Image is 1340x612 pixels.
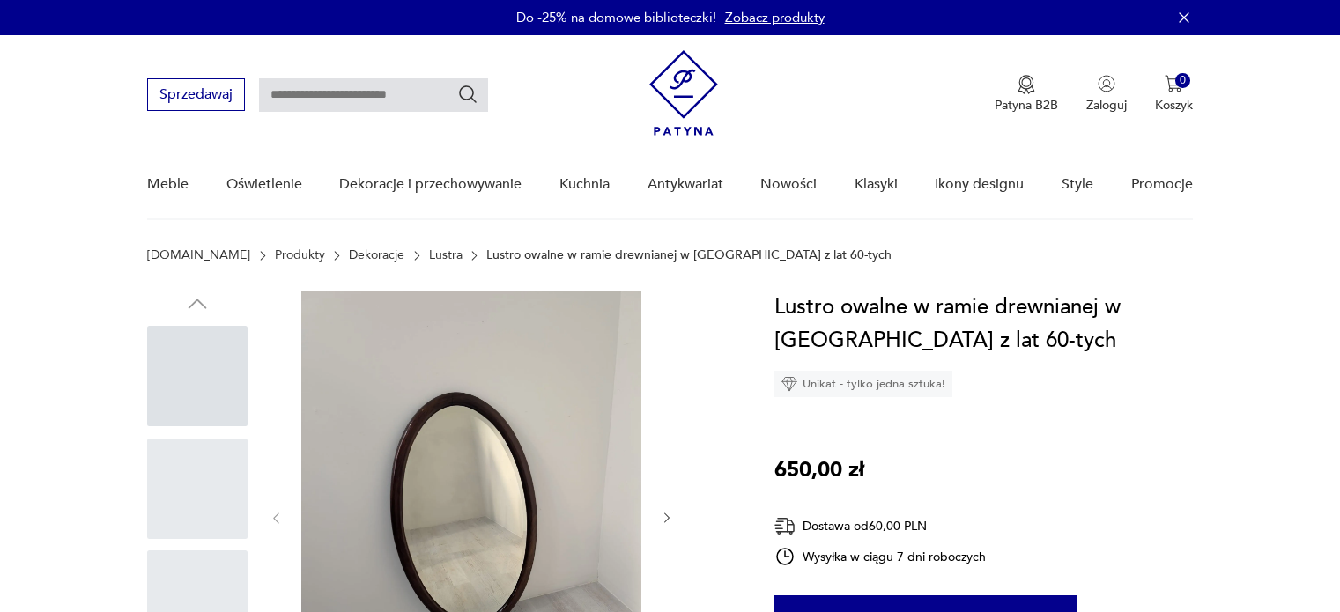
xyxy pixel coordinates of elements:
[1098,75,1115,92] img: Ikonka użytkownika
[559,151,610,218] a: Kuchnia
[486,248,892,262] p: Lustro owalne w ramie drewnianej w [GEOGRAPHIC_DATA] z lat 60-tych
[935,151,1024,218] a: Ikony designu
[457,84,478,105] button: Szukaj
[1086,97,1127,114] p: Zaloguj
[774,291,1193,358] h1: Lustro owalne w ramie drewnianej w [GEOGRAPHIC_DATA] z lat 60-tych
[1086,75,1127,114] button: Zaloguj
[1131,151,1193,218] a: Promocje
[995,75,1058,114] button: Patyna B2B
[147,151,189,218] a: Meble
[1018,75,1035,94] img: Ikona medalu
[774,371,952,397] div: Unikat - tylko jedna sztuka!
[1062,151,1093,218] a: Style
[648,151,723,218] a: Antykwariat
[429,248,463,262] a: Lustra
[774,515,796,537] img: Ikona dostawy
[349,248,404,262] a: Dekoracje
[226,151,302,218] a: Oświetlenie
[1175,73,1190,88] div: 0
[516,9,716,26] p: Do -25% na domowe biblioteczki!
[147,90,245,102] a: Sprzedawaj
[147,78,245,111] button: Sprzedawaj
[760,151,817,218] a: Nowości
[147,248,250,262] a: [DOMAIN_NAME]
[649,50,718,136] img: Patyna - sklep z meblami i dekoracjami vintage
[855,151,898,218] a: Klasyki
[725,9,825,26] a: Zobacz produkty
[995,97,1058,114] p: Patyna B2B
[774,453,864,487] p: 650,00 zł
[1155,75,1193,114] button: 0Koszyk
[339,151,522,218] a: Dekoracje i przechowywanie
[1165,75,1182,92] img: Ikona koszyka
[275,248,325,262] a: Produkty
[1155,97,1193,114] p: Koszyk
[995,75,1058,114] a: Ikona medaluPatyna B2B
[774,546,986,567] div: Wysyłka w ciągu 7 dni roboczych
[781,376,797,392] img: Ikona diamentu
[774,515,986,537] div: Dostawa od 60,00 PLN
